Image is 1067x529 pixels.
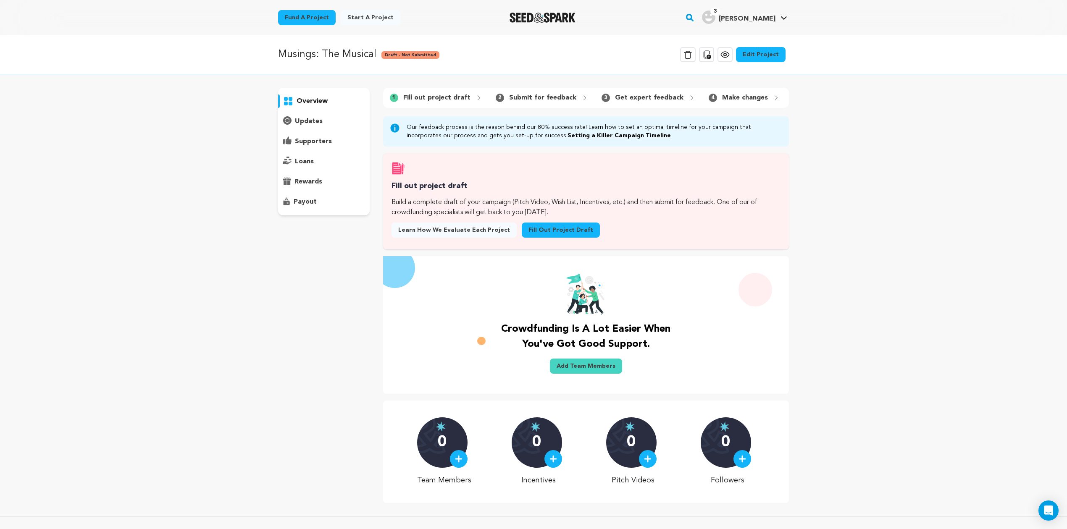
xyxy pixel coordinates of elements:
[627,434,636,451] p: 0
[1038,500,1059,521] div: Open Intercom Messenger
[398,226,510,234] span: Learn how we evaluate each project
[510,13,576,23] img: Seed&Spark Logo Dark Mode
[278,94,370,108] button: overview
[736,47,786,62] a: Edit Project
[403,93,470,103] p: Fill out project draft
[278,47,376,62] p: Musings: The Musical
[278,175,370,189] button: rewards
[568,133,671,139] a: Setting a Killer Campaign Timeline
[644,455,652,463] img: plus.svg
[710,7,720,16] span: 3
[438,434,447,451] p: 0
[509,93,576,103] p: Submit for feedback
[550,359,622,374] a: Add Team Members
[532,434,541,451] p: 0
[566,273,606,315] img: team goal image
[549,455,557,463] img: plus.svg
[392,223,517,238] a: Learn how we evaluate each project
[606,474,660,486] p: Pitch Videos
[738,455,746,463] img: plus.svg
[455,455,463,463] img: plus.svg
[721,434,730,451] p: 0
[510,13,576,23] a: Seed&Spark Homepage
[295,157,314,167] p: loans
[295,136,332,147] p: supporters
[496,94,504,102] span: 2
[522,223,600,238] a: Fill out project draft
[702,10,715,24] img: user.png
[493,322,679,352] p: Crowdfunding is a lot easier when you've got good support.
[719,16,775,22] span: [PERSON_NAME]
[512,474,566,486] p: Incentives
[294,177,322,187] p: rewards
[278,135,370,148] button: supporters
[392,180,781,192] h3: Fill out project draft
[392,197,781,217] p: Build a complete draft of your campaign (Pitch Video, Wish List, Incentives, etc.) and then submi...
[341,10,400,25] a: Start a project
[407,123,782,140] p: Our feedback process is the reason behind our 80% success rate! Learn how to set an optimal timel...
[278,10,336,25] a: Fund a project
[709,94,717,102] span: 4
[615,93,683,103] p: Get expert feedback
[278,155,370,168] button: loans
[702,10,775,24] div: Kathryn P.'s Profile
[417,474,471,486] p: Team Members
[602,94,610,102] span: 3
[700,9,789,24] a: Kathryn P.'s Profile
[700,9,789,26] span: Kathryn P.'s Profile
[701,474,755,486] p: Followers
[381,51,439,59] span: Draft - Not Submitted
[278,115,370,128] button: updates
[278,195,370,209] button: payout
[722,93,768,103] p: Make changes
[297,96,328,106] p: overview
[390,94,398,102] span: 1
[295,116,323,126] p: updates
[294,197,317,207] p: payout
